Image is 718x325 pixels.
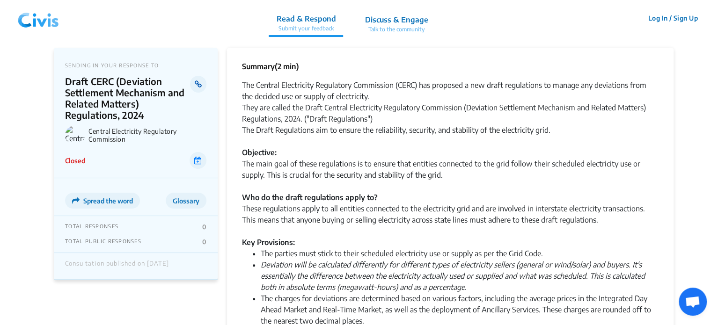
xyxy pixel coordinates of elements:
p: Submit your feedback [276,24,336,33]
button: Log In / Sign Up [642,11,704,25]
p: 0 [202,238,206,246]
div: The Draft Regulations aim to ensure the reliability, security, and stability of the electricity g... [242,124,659,158]
p: Read & Respond [276,13,336,24]
div: The main goal of these regulations is to ensure that entities connected to the grid follow their ... [242,158,659,203]
span: (2 min) [275,62,299,71]
div: The Central Electricity Regulatory Commission (CERC) has proposed a new draft regulations to mana... [242,79,659,102]
div: Open chat [679,288,707,316]
p: Summary [242,61,299,72]
p: Discuss & Engage [365,14,428,25]
p: 0 [202,223,206,231]
div: This means that anyone buying or selling electricity across state lines must adhere to these draf... [242,214,659,237]
p: Talk to the community [365,25,428,34]
strong: Key Provisions: [242,238,295,247]
span: Spread the word [83,197,133,205]
img: navlogo.png [14,4,63,32]
p: Closed [65,156,85,166]
strong: Objective: [242,148,277,157]
strong: Who do the draft regulations apply to? [242,193,378,202]
div: Consultation published on [DATE] [65,260,169,272]
em: Deviation will be calculated differently for different types of electricity sellers (general or w... [261,260,645,292]
li: The parties must stick to their scheduled electricity use or supply as per the Grid Code. [261,248,659,259]
button: Glossary [166,193,206,209]
button: Spread the word [65,193,140,209]
p: Central Electricity Regulatory Commission [88,127,206,143]
p: TOTAL PUBLIC RESPONSES [65,238,141,246]
img: Central Electricity Regulatory Commission logo [65,125,85,145]
div: They are called the Draft Central Electricity Regulatory Commission (Deviation Settlement Mechani... [242,102,659,124]
span: Glossary [173,197,199,205]
p: TOTAL RESPONSES [65,223,118,231]
p: SENDING IN YOUR RESPONSE TO [65,62,206,68]
div: These regulations apply to all entities connected to the electricity grid and are involved in int... [242,203,659,214]
p: Draft CERC (Deviation Settlement Mechanism and Related Matters) Regulations, 2024 [65,76,190,121]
